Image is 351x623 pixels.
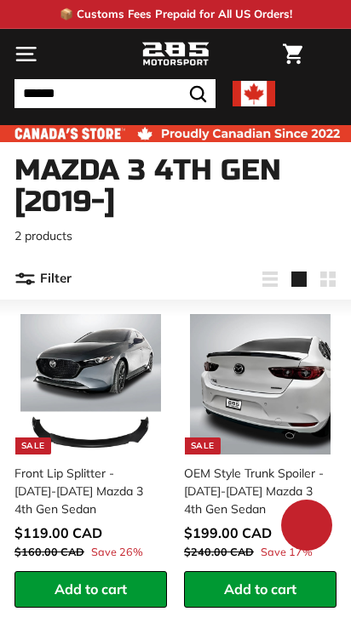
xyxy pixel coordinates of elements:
[141,40,210,69] img: Logo_285_Motorsport_areodynamics_components
[91,544,143,560] span: Save 26%
[184,524,272,541] span: $199.00 CAD
[184,545,254,558] span: $240.00 CAD
[55,580,127,597] span: Add to cart
[14,227,337,245] p: 2 products
[14,465,157,518] div: Front Lip Splitter - [DATE]-[DATE] Mazda 3 4th Gen Sedan
[185,437,221,454] div: Sale
[184,465,326,518] div: OEM Style Trunk Spoiler - [DATE]-[DATE] Mazda 3 4th Gen Sedan
[14,155,337,219] h1: Mazda 3 4th Gen [2019-]
[261,544,313,560] span: Save 17%
[14,308,167,571] a: Sale Front Lip Splitter - [DATE]-[DATE] Mazda 3 4th Gen Sedan Save 26%
[184,571,337,608] button: Add to cart
[224,580,296,597] span: Add to cart
[14,524,102,541] span: $119.00 CAD
[14,545,84,558] span: $160.00 CAD
[184,308,337,571] a: Sale OEM Style Trunk Spoiler - [DATE]-[DATE] Mazda 3 4th Gen Sedan Save 17%
[14,259,72,300] button: Filter
[14,571,167,608] button: Add to cart
[14,79,216,108] input: Search
[276,500,337,555] inbox-online-store-chat: Shopify online store chat
[15,437,51,454] div: Sale
[60,6,292,23] p: 📦 Customs Fees Prepaid for All US Orders!
[274,30,311,78] a: Cart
